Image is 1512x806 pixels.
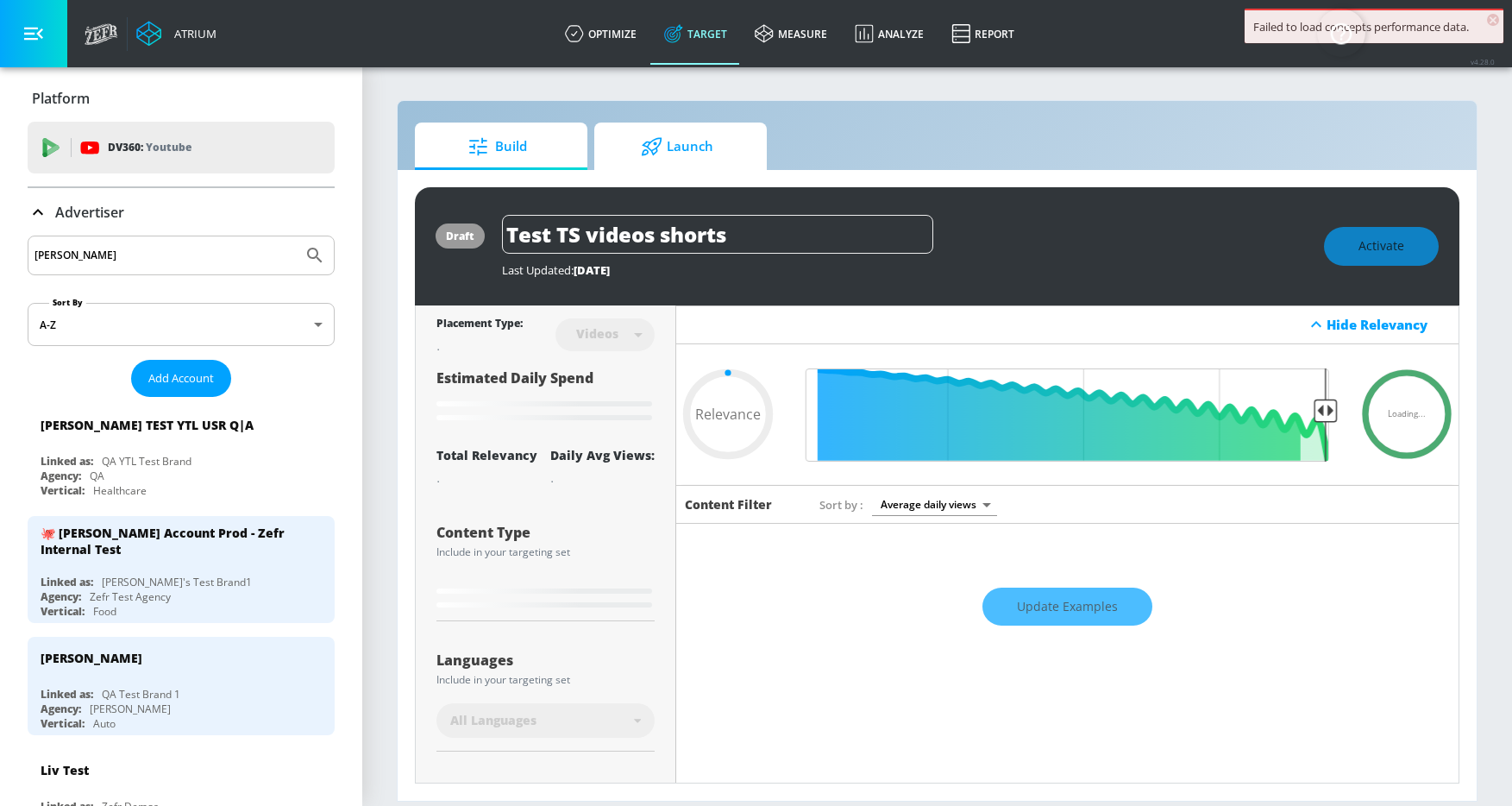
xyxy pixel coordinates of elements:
div: [PERSON_NAME]'s Test Brand1 [102,575,252,589]
div: [PERSON_NAME]Linked as:QA Test Brand 1Agency:[PERSON_NAME]Vertical:Auto [28,637,335,735]
span: × [1487,14,1499,26]
div: DV360: Youtube [28,122,335,173]
span: Add Account [148,368,214,388]
input: Search by name [35,244,296,267]
div: Agency: [41,589,81,604]
h6: Content Filter [685,496,772,513]
div: 🐙 [PERSON_NAME] Account Prod - Zefr Internal TestLinked as:[PERSON_NAME]'s Test Brand1Agency:Zefr... [28,516,335,623]
div: Videos [568,326,627,341]
button: Submit Search [296,236,334,274]
a: Target [650,3,741,65]
div: draft [446,229,474,243]
div: Daily Avg Views: [550,447,655,463]
div: Vertical: [41,604,85,619]
div: Total Relevancy [436,447,537,463]
button: Open Resource Center [1317,9,1365,57]
div: [PERSON_NAME] [41,650,142,666]
div: Failed to load concepts performance data. [1253,19,1495,35]
div: A-Z [28,303,335,346]
div: Placement Type: [436,316,523,334]
span: v 4.28.0 [1471,57,1495,66]
div: Food [93,604,116,619]
span: [DATE] [574,262,610,278]
p: Youtube [146,138,191,156]
div: 🐙 [PERSON_NAME] Account Prod - Zefr Internal Test [41,525,306,557]
p: DV360: [108,138,191,157]
a: Atrium [136,21,216,47]
div: Include in your targeting set [436,547,655,557]
div: Languages [436,653,655,667]
p: Advertiser [55,203,124,222]
a: Analyze [841,3,938,65]
span: Launch [612,126,743,167]
div: QA [90,469,104,483]
div: Estimated Daily Spend [436,368,655,426]
span: Estimated Daily Spend [436,368,593,387]
div: QA Test Brand 1 [102,687,180,702]
div: Hide Relevancy [676,305,1459,344]
div: Hide Relevancy [1327,316,1449,333]
div: Atrium [167,26,216,41]
div: Average daily views [872,493,997,516]
div: Agency: [41,469,81,483]
div: Linked as: [41,575,93,589]
a: Report [938,3,1028,65]
div: QA YTL Test Brand [102,454,191,469]
div: Content Type [436,526,655,539]
div: All Languages [436,703,655,738]
span: Sort by [819,497,863,513]
span: Relevance [695,407,761,421]
a: measure [741,3,841,65]
div: [PERSON_NAME] TEST YTL USR Q|A [41,417,254,433]
div: Include in your targeting set [436,675,655,685]
span: Loading... [1388,411,1426,419]
input: Final Threshold [797,368,1338,462]
div: [PERSON_NAME] TEST YTL USR Q|ALinked as:QA YTL Test BrandAgency:QAVertical:Healthcare [28,404,335,502]
p: Platform [32,89,90,108]
div: Agency: [41,702,81,716]
a: optimize [551,3,650,65]
div: Platform [28,74,335,123]
div: Linked as: [41,687,93,702]
span: Build [432,126,563,167]
button: Add Account [131,360,231,397]
div: Healthcare [93,483,147,498]
label: Sort By [49,297,86,308]
div: Linked as: [41,454,93,469]
div: Liv Test [41,762,89,778]
div: Auto [93,716,116,731]
div: Vertical: [41,483,85,498]
div: Zefr Test Agency [90,589,171,604]
div: Last Updated: [502,262,1307,278]
div: Vertical: [41,716,85,731]
div: Advertiser [28,188,335,236]
span: All Languages [450,712,536,729]
div: [PERSON_NAME] [90,702,171,716]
